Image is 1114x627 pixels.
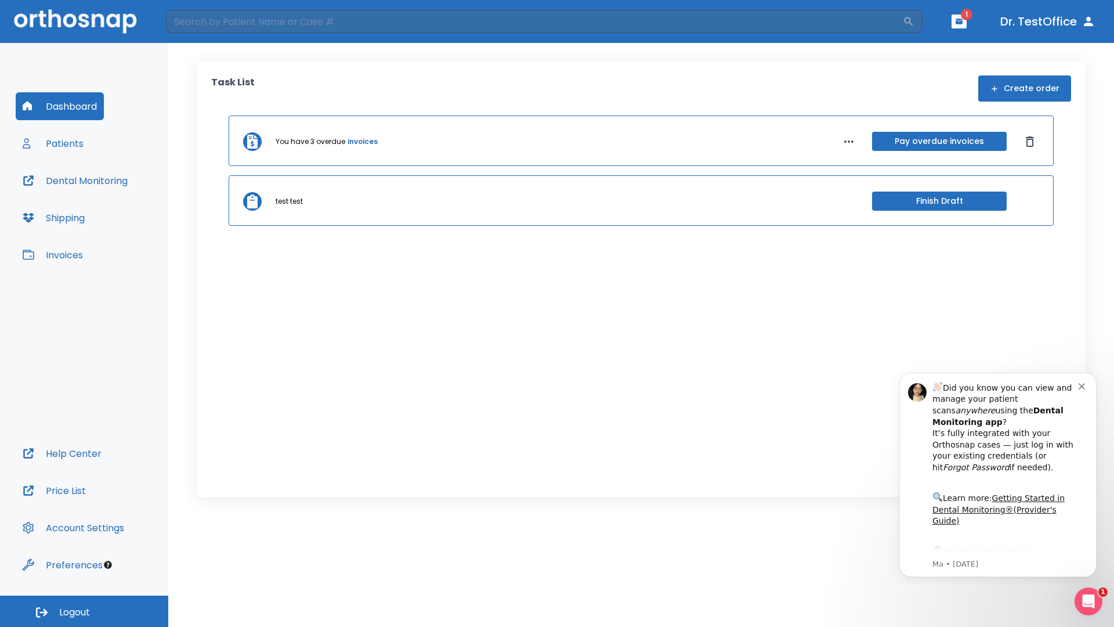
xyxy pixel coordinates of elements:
[16,241,90,269] button: Invoices
[16,167,135,194] button: Dental Monitoring
[1021,132,1039,151] button: Dismiss
[166,10,903,33] input: Search by Patient Name or Case #
[961,9,972,20] span: 1
[197,18,206,27] button: Dismiss notification
[59,606,90,619] span: Logout
[50,182,197,242] div: Download the app: | ​ Let us know if you need help getting started!
[16,551,110,579] button: Preferences
[50,185,154,206] a: App Store
[276,136,345,147] p: You have 3 overdue
[882,362,1114,584] iframe: Intercom notifications message
[14,9,137,33] img: Orthosnap
[1075,588,1102,615] iframe: Intercom live chat
[16,439,108,467] button: Help Center
[16,514,131,542] button: Account Settings
[103,560,113,570] div: Tooltip anchor
[16,129,91,157] button: Patients
[996,11,1100,32] button: Dr. TestOffice
[872,192,1007,211] button: Finish Draft
[872,132,1007,151] button: Pay overdue invoices
[16,477,93,505] button: Price List
[978,75,1071,102] button: Create order
[211,75,255,102] p: Task List
[16,204,92,232] button: Shipping
[276,196,303,207] p: test test
[16,92,104,120] button: Dashboard
[50,197,197,207] p: Message from Ma, sent 5w ago
[348,136,378,147] a: invoices
[1098,588,1108,597] span: 1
